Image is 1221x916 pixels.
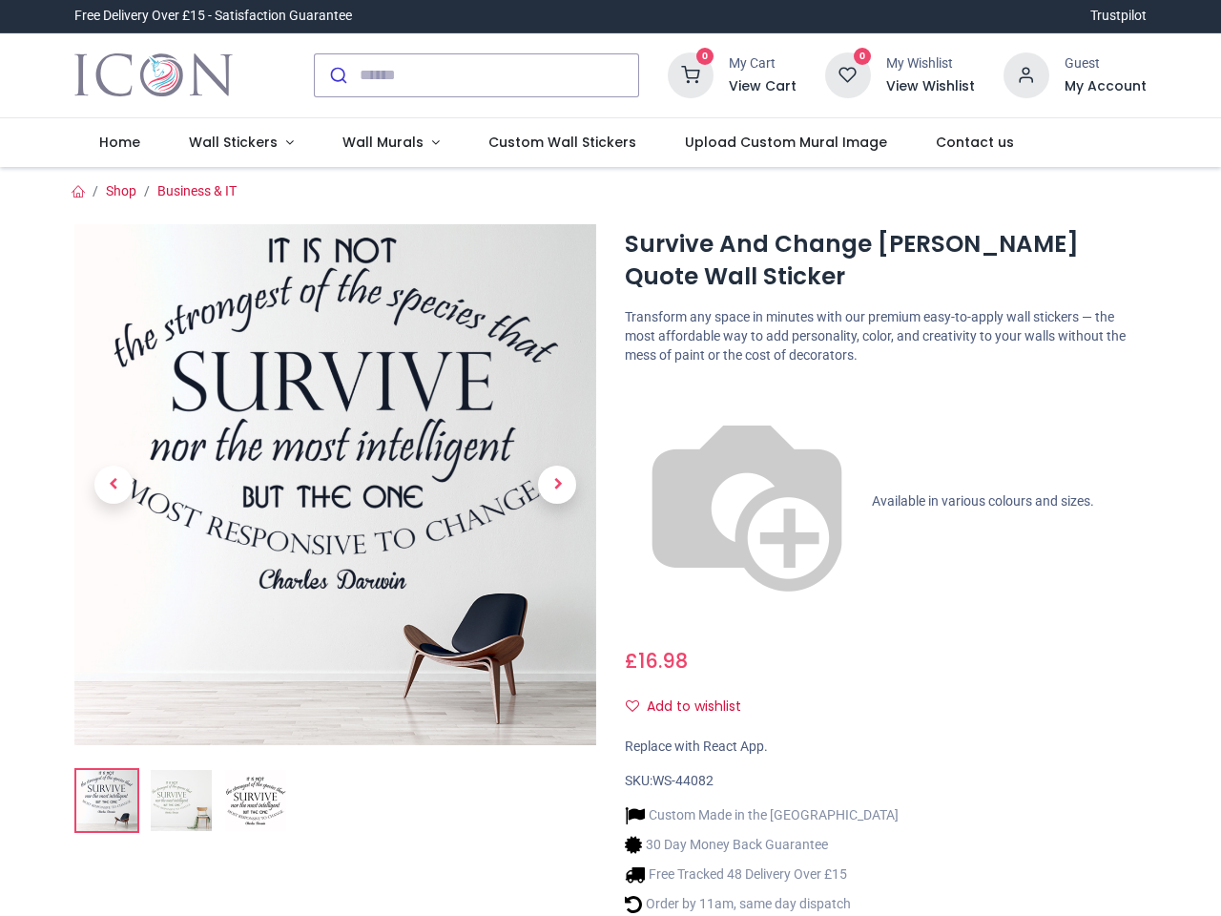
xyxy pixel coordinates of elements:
a: Previous [74,302,153,668]
a: Next [518,302,596,668]
span: Custom Wall Stickers [488,133,636,152]
img: WS-44082-02 [151,770,212,831]
a: My Account [1065,77,1147,96]
button: Submit [315,54,360,96]
div: Free Delivery Over £15 - Satisfaction Guarantee [74,7,352,26]
img: color-wheel.png [625,380,869,624]
a: Logo of Icon Wall Stickers [74,49,232,102]
div: Guest [1065,54,1147,73]
span: Home [99,133,140,152]
sup: 0 [854,48,872,66]
span: WS-44082 [652,773,714,788]
a: Wall Murals [318,118,464,168]
div: SKU: [625,772,1147,791]
img: Icon Wall Stickers [74,49,232,102]
a: Business & IT [157,183,237,198]
span: £ [625,647,688,675]
li: Order by 11am, same day dispatch [625,894,899,914]
a: View Cart [729,77,797,96]
a: Wall Stickers [165,118,319,168]
a: 0 [825,66,871,81]
img: Survive And Change Charles Darwin Quote Wall Sticker [76,770,137,831]
a: View Wishlist [886,77,975,96]
li: Free Tracked 48 Delivery Over £15 [625,864,899,885]
span: Previous [94,466,133,504]
p: Transform any space in minutes with our premium easy-to-apply wall stickers — the most affordable... [625,308,1147,364]
li: Custom Made in the [GEOGRAPHIC_DATA] [625,805,899,825]
span: Contact us [936,133,1014,152]
span: 16.98 [638,647,688,675]
span: Wall Murals [342,133,424,152]
div: Replace with React App. [625,738,1147,757]
button: Add to wishlistAdd to wishlist [625,691,757,723]
img: Survive And Change Charles Darwin Quote Wall Sticker [74,224,596,746]
div: My Wishlist [886,54,975,73]
li: 30 Day Money Back Guarantee [625,835,899,855]
span: Wall Stickers [189,133,278,152]
a: 0 [668,66,714,81]
sup: 0 [696,48,714,66]
span: Next [538,466,576,504]
div: My Cart [729,54,797,73]
span: Upload Custom Mural Image [685,133,887,152]
i: Add to wishlist [626,699,639,713]
h1: Survive And Change [PERSON_NAME] Quote Wall Sticker [625,228,1147,294]
a: Trustpilot [1090,7,1147,26]
img: WS-44082-03 [225,770,286,831]
a: Shop [106,183,136,198]
span: Available in various colours and sizes. [872,493,1094,509]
